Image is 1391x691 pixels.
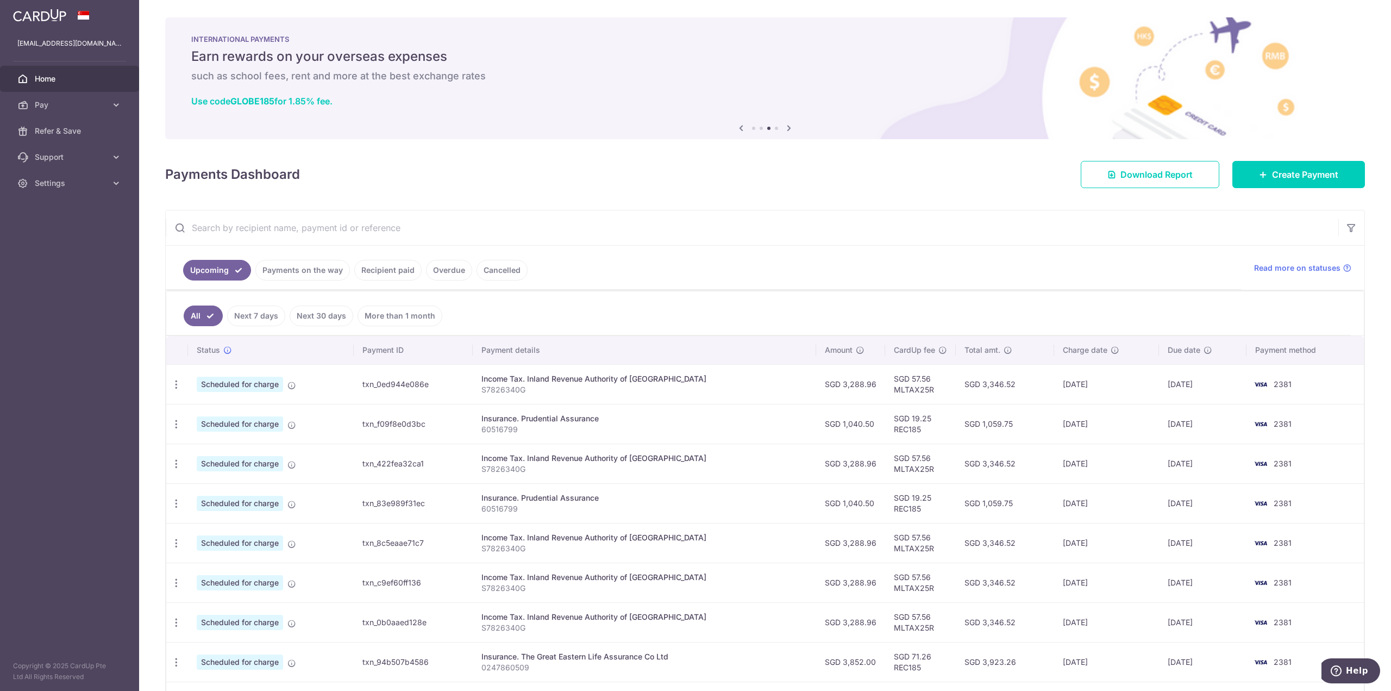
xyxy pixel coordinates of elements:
[956,602,1054,642] td: SGD 3,346.52
[35,152,106,163] span: Support
[183,260,251,281] a: Upcoming
[481,572,808,583] div: Income Tax. Inland Revenue Authority of [GEOGRAPHIC_DATA]
[184,306,223,326] a: All
[35,99,106,110] span: Pay
[1274,538,1292,547] span: 2381
[885,642,956,682] td: SGD 71.26 REC185
[481,413,808,424] div: Insurance. Prudential Assurance
[481,612,808,622] div: Income Tax. Inland Revenue Authority of [GEOGRAPHIC_DATA]
[197,575,283,590] span: Scheduled for charge
[1250,497,1271,510] img: Bank Card
[1159,563,1247,602] td: [DATE]
[481,583,808,594] p: S7826340G
[885,602,956,642] td: SGD 57.56 MLTAX25R
[956,483,1054,523] td: SGD 1,059.75
[481,543,808,554] p: S7826340G
[473,336,817,364] th: Payment details
[1274,379,1292,389] span: 2381
[1054,523,1159,563] td: [DATE]
[825,345,853,356] span: Amount
[1274,578,1292,587] span: 2381
[13,9,66,22] img: CardUp
[165,17,1365,139] img: International Payment Banner
[1159,483,1247,523] td: [DATE]
[1159,364,1247,404] td: [DATE]
[1054,364,1159,404] td: [DATE]
[816,444,885,483] td: SGD 3,288.96
[197,377,283,392] span: Scheduled for charge
[1250,537,1271,550] img: Bank Card
[481,651,808,662] div: Insurance. The Great Eastern Life Assurance Co Ltd
[481,464,808,475] p: S7826340G
[1054,444,1159,483] td: [DATE]
[354,602,473,642] td: txn_0b0aaed128e
[1159,602,1247,642] td: [DATE]
[197,456,283,471] span: Scheduled for charge
[227,306,285,326] a: Next 7 days
[894,345,935,356] span: CardUp fee
[481,453,808,464] div: Income Tax. Inland Revenue Authority of [GEOGRAPHIC_DATA]
[354,404,473,444] td: txn_f09f8e0d3bc
[481,662,808,673] p: 0247860509
[35,178,106,189] span: Settings
[1159,404,1247,444] td: [DATE]
[1120,168,1193,181] span: Download Report
[1250,576,1271,589] img: Bank Card
[354,336,473,364] th: Payment ID
[964,345,1000,356] span: Total amt.
[481,373,808,384] div: Income Tax. Inland Revenue Authority of [GEOGRAPHIC_DATA]
[1321,658,1380,686] iframe: Opens a widget where you can find more information
[956,563,1054,602] td: SGD 3,346.52
[354,563,473,602] td: txn_c9ef60ff136
[1250,457,1271,470] img: Bank Card
[816,404,885,444] td: SGD 1,040.50
[197,655,283,670] span: Scheduled for charge
[1246,336,1364,364] th: Payment method
[191,35,1339,43] p: INTERNATIONAL PAYMENTS
[197,345,220,356] span: Status
[481,622,808,633] p: S7826340G
[354,364,473,404] td: txn_0ed944e086e
[481,493,808,503] div: Insurance. Prudential Assurance
[1250,378,1271,391] img: Bank Card
[197,496,283,511] span: Scheduled for charge
[35,73,106,84] span: Home
[354,260,422,281] a: Recipient paid
[1250,418,1271,431] img: Bank Card
[1250,616,1271,629] img: Bank Card
[1081,161,1219,188] a: Download Report
[1274,459,1292,468] span: 2381
[956,642,1054,682] td: SGD 3,923.26
[956,404,1054,444] td: SGD 1,059.75
[354,642,473,682] td: txn_94b507b4586
[1168,345,1200,356] span: Due date
[1250,656,1271,669] img: Bank Card
[885,444,956,483] td: SGD 57.56 MLTAX25R
[1274,419,1292,428] span: 2381
[1274,618,1292,627] span: 2381
[816,642,885,682] td: SGD 3,852.00
[956,364,1054,404] td: SGD 3,346.52
[354,444,473,483] td: txn_422fea32ca1
[197,416,283,432] span: Scheduled for charge
[1054,642,1159,682] td: [DATE]
[197,536,283,551] span: Scheduled for charge
[191,48,1339,65] h5: Earn rewards on your overseas expenses
[358,306,442,326] a: More than 1 month
[477,260,528,281] a: Cancelled
[1159,444,1247,483] td: [DATE]
[426,260,472,281] a: Overdue
[481,384,808,395] p: S7826340G
[481,503,808,514] p: 60516799
[17,38,122,49] p: [EMAIL_ADDRESS][DOMAIN_NAME]
[816,602,885,642] td: SGD 3,288.96
[816,523,885,563] td: SGD 3,288.96
[35,126,106,136] span: Refer & Save
[1274,499,1292,508] span: 2381
[956,444,1054,483] td: SGD 3,346.52
[1063,345,1107,356] span: Charge date
[290,306,353,326] a: Next 30 days
[1054,404,1159,444] td: [DATE]
[885,563,956,602] td: SGD 57.56 MLTAX25R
